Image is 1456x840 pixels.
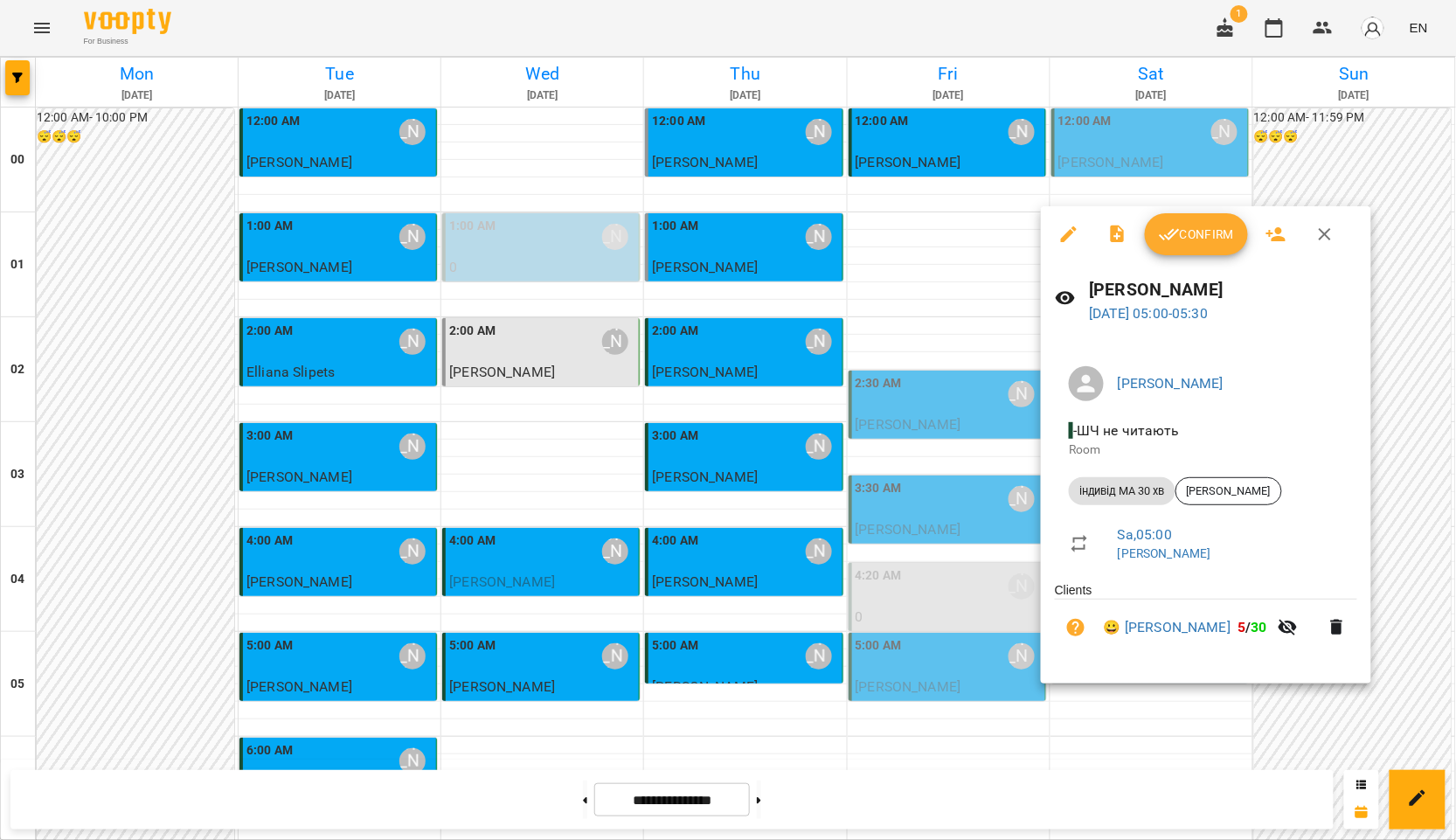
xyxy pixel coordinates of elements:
[1238,619,1267,635] b: /
[1069,483,1175,499] span: індивід МА 30 хв
[1159,224,1234,245] span: Confirm
[1118,375,1224,392] a: [PERSON_NAME]
[1175,477,1282,505] div: [PERSON_NAME]
[1145,213,1248,255] button: Confirm
[1069,441,1343,459] p: Room
[1055,581,1357,663] ul: Clients
[1090,305,1209,322] a: [DATE] 05:00-05:30
[1251,619,1267,635] span: 30
[1069,422,1183,439] span: - ШЧ не читають
[1090,276,1358,303] h6: [PERSON_NAME]
[1104,617,1231,638] a: 😀 [PERSON_NAME]
[1118,526,1172,543] a: Sa , 05:00
[1118,546,1211,560] a: [PERSON_NAME]
[1055,607,1097,649] button: Unpaid. Bill the attendance?
[1238,619,1245,635] span: 5
[1176,483,1281,499] span: [PERSON_NAME]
